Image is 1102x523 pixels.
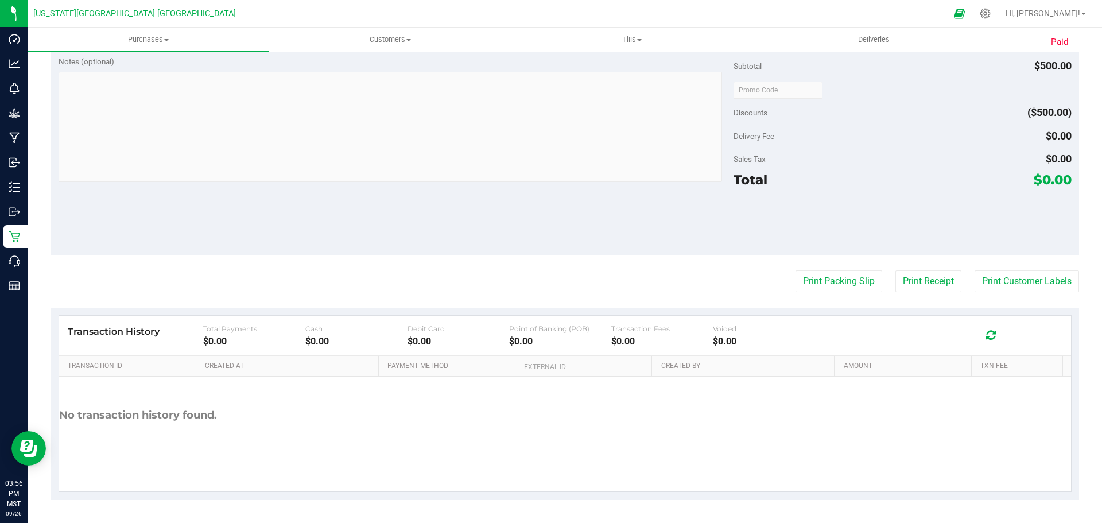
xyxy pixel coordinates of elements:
span: Customers [270,34,510,45]
div: $0.00 [611,336,713,347]
inline-svg: Grow [9,107,20,119]
div: No transaction history found. [59,377,217,454]
p: 09/26 [5,509,22,518]
div: Manage settings [978,8,992,19]
inline-svg: Call Center [9,255,20,267]
iframe: Resource center [11,431,46,466]
a: Txn Fee [980,362,1058,371]
button: Print Customer Labels [975,270,1079,292]
span: Paid [1051,36,1069,49]
span: Hi, [PERSON_NAME]! [1006,9,1080,18]
div: $0.00 [713,336,815,347]
div: Total Payments [203,324,305,333]
span: $0.00 [1046,130,1072,142]
button: Print Packing Slip [796,270,882,292]
span: Open Ecommerce Menu [946,2,972,25]
span: Subtotal [734,61,762,71]
a: Created At [205,362,374,371]
span: $0.00 [1034,172,1072,188]
div: Transaction Fees [611,324,713,333]
div: Cash [305,324,408,333]
div: $0.00 [509,336,611,347]
span: $0.00 [1046,153,1072,165]
inline-svg: Monitoring [9,83,20,94]
a: Created By [661,362,830,371]
a: Amount [844,362,967,371]
span: Tills [511,34,752,45]
button: Print Receipt [895,270,961,292]
span: Purchases [28,34,269,45]
span: [US_STATE][GEOGRAPHIC_DATA] [GEOGRAPHIC_DATA] [33,9,236,18]
div: Point of Banking (POB) [509,324,611,333]
div: Debit Card [408,324,510,333]
a: Tills [511,28,752,52]
inline-svg: Inventory [9,181,20,193]
a: Transaction ID [68,362,192,371]
span: Notes (optional) [59,57,114,66]
th: External ID [515,356,651,377]
span: Deliveries [843,34,905,45]
inline-svg: Analytics [9,58,20,69]
inline-svg: Manufacturing [9,132,20,144]
span: $500.00 [1034,60,1072,72]
inline-svg: Dashboard [9,33,20,45]
div: $0.00 [305,336,408,347]
div: $0.00 [408,336,510,347]
span: Sales Tax [734,154,766,164]
inline-svg: Retail [9,231,20,242]
input: Promo Code [734,82,822,99]
span: Delivery Fee [734,131,774,141]
div: Voided [713,324,815,333]
p: 03:56 PM MST [5,478,22,509]
span: ($500.00) [1027,106,1072,118]
inline-svg: Inbound [9,157,20,168]
inline-svg: Outbound [9,206,20,218]
span: Discounts [734,102,767,123]
span: Total [734,172,767,188]
a: Payment Method [387,362,511,371]
a: Deliveries [753,28,995,52]
a: Purchases [28,28,269,52]
div: $0.00 [203,336,305,347]
a: Customers [269,28,511,52]
inline-svg: Reports [9,280,20,292]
